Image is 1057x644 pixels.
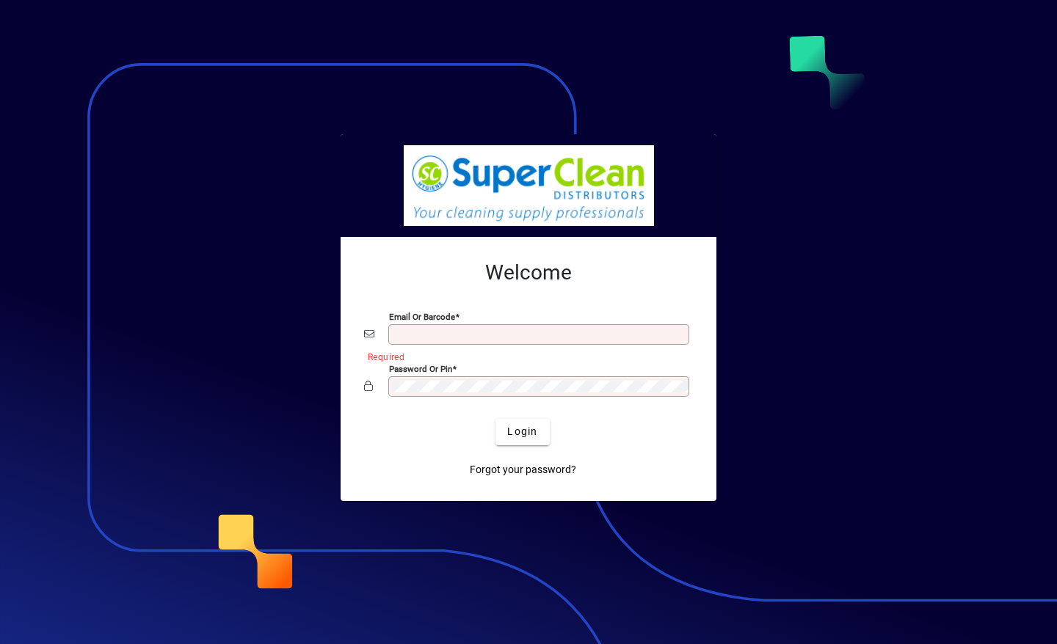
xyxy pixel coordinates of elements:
mat-error: Required [368,348,681,364]
a: Forgot your password? [464,457,582,483]
mat-label: Password or Pin [389,363,452,373]
button: Login [495,419,549,445]
mat-label: Email or Barcode [389,311,455,321]
span: Forgot your password? [470,462,576,477]
h2: Welcome [364,260,693,285]
span: Login [507,424,537,439]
